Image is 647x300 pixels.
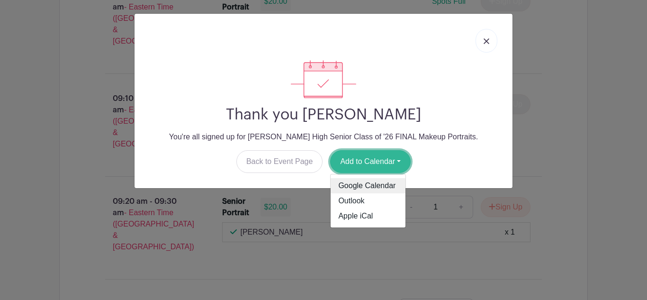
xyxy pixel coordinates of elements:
[331,209,405,224] a: Apple iCal
[291,60,356,98] img: signup_complete-c468d5dda3e2740ee63a24cb0ba0d3ce5d8a4ecd24259e683200fb1569d990c8.svg
[330,150,411,173] button: Add to Calendar
[236,150,323,173] a: Back to Event Page
[142,106,505,124] h2: Thank you [PERSON_NAME]
[484,38,489,44] img: close_button-5f87c8562297e5c2d7936805f587ecaba9071eb48480494691a3f1689db116b3.svg
[331,193,405,209] a: Outlook
[331,178,405,193] a: Google Calendar
[142,131,505,143] p: You're all signed up for [PERSON_NAME] High Senior Class of '26 FINAL Makeup Portraits.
